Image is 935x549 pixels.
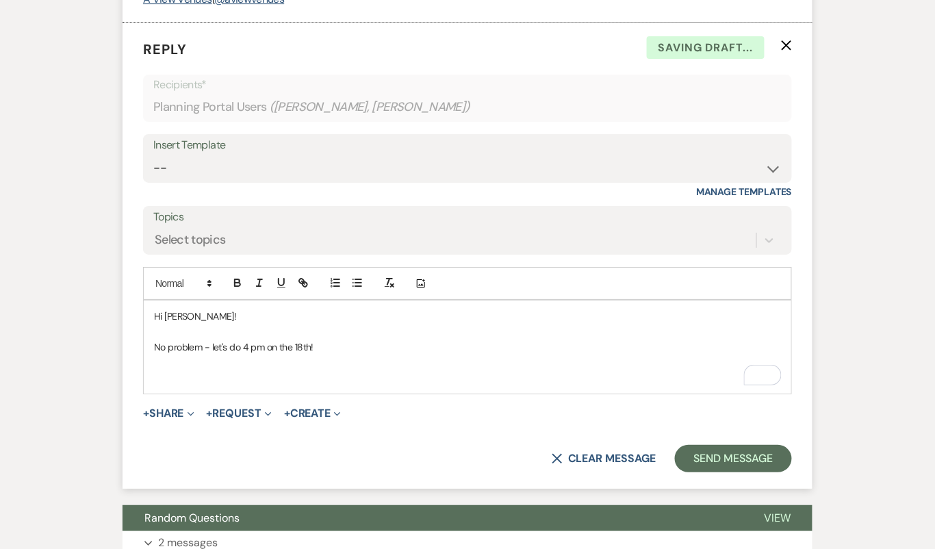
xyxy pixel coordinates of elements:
span: View [764,511,791,525]
button: View [742,505,812,531]
p: Hi [PERSON_NAME]! [154,309,781,324]
button: Request [207,408,272,419]
button: Clear message [552,453,656,464]
a: Manage Templates [696,186,792,198]
span: ( [PERSON_NAME], [PERSON_NAME] ) [270,98,471,116]
span: + [284,408,290,419]
span: + [143,408,149,419]
p: No problem - let's do 4 pm on the 18th! [154,340,781,355]
button: Send Message [675,445,792,472]
span: Random Questions [144,511,240,525]
div: To enrich screen reader interactions, please activate Accessibility in Grammarly extension settings [144,301,791,394]
button: Random Questions [123,505,742,531]
button: Create [284,408,341,419]
label: Topics [153,207,782,227]
span: + [207,408,213,419]
span: Reply [143,40,187,58]
div: Planning Portal Users [153,94,782,120]
p: Recipients* [153,76,782,94]
div: Insert Template [153,136,782,155]
span: Saving draft... [647,36,765,60]
button: Share [143,408,194,419]
div: Select topics [155,231,226,250]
